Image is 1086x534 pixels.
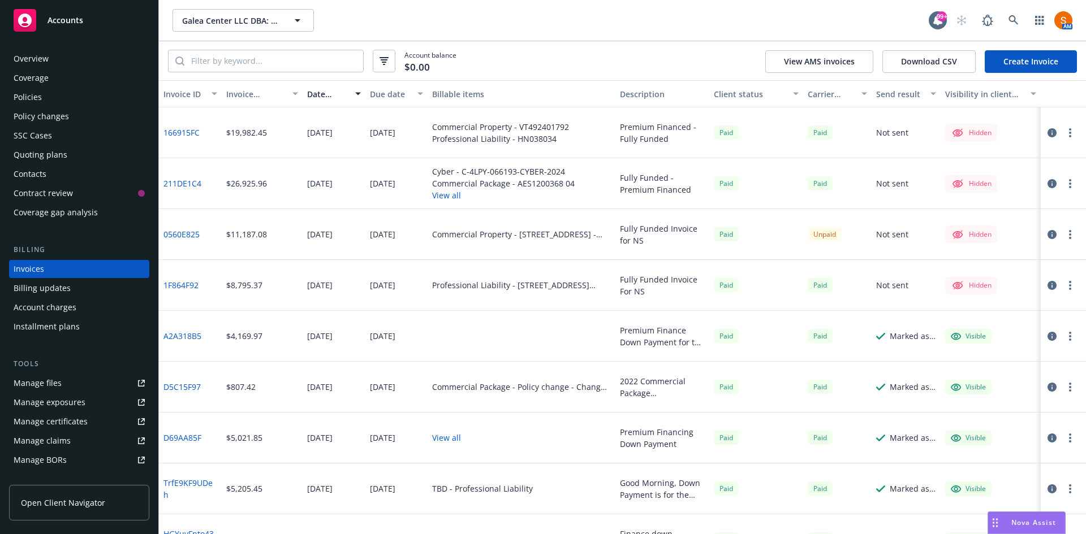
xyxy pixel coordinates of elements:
div: Date issued [307,88,348,100]
a: Accounts [9,5,149,36]
div: Visibility in client dash [945,88,1024,100]
span: Paid [808,329,833,343]
button: Invoice ID [159,80,222,107]
div: Coverage gap analysis [14,203,98,222]
a: Report a Bug [976,9,999,32]
div: Marked as sent [890,432,936,444]
button: Billable items [428,80,615,107]
div: Manage exposures [14,393,85,411]
div: Invoices [14,260,44,278]
div: Invoice amount [226,88,286,100]
div: [DATE] [307,228,333,240]
div: Paid [808,431,833,445]
div: Paid [714,431,739,445]
a: Account charges [9,298,149,316]
button: Nova Assist [988,511,1066,534]
a: Billing updates [9,279,149,297]
div: Hidden [951,279,992,292]
a: 211DE1C4 [163,177,201,189]
div: Commercial Package - AES1200368 04 [432,177,575,189]
div: [DATE] [370,330,395,342]
div: Client status [714,88,786,100]
div: $5,021.85 [226,432,262,444]
div: [DATE] [307,330,333,342]
div: Tools [9,358,149,370]
span: Paid [714,329,739,343]
span: $0.00 [404,60,430,75]
div: Coverage [14,69,49,87]
div: Billing updates [14,279,71,297]
a: D5C15F97 [163,381,201,393]
div: Premium Financing Down Payment [620,426,705,450]
span: Account balance [404,50,456,71]
div: Visible [951,331,986,341]
span: Paid [714,380,739,394]
span: Paid [808,278,833,292]
a: Manage certificates [9,413,149,431]
div: Commercial Package - Policy change - Change - AES1200368 02 [432,381,611,393]
div: [DATE] [370,177,395,189]
div: Billable items [432,88,611,100]
a: Contacts [9,165,149,183]
span: Paid [808,125,833,140]
a: Manage files [9,374,149,392]
div: Policies [14,88,42,106]
div: 2022 Commercial Package Endorsement: Additional Premium: $782.00 Additional State surplus lines t... [620,375,705,399]
div: TBD - Professional Liability [432,483,533,494]
button: View all [432,432,461,444]
div: Billing [9,244,149,255]
div: [DATE] [370,432,395,444]
span: Paid [714,227,739,241]
a: TrfE9KF9UDeh [163,477,217,501]
div: Marked as sent [890,381,936,393]
div: Unpaid [808,227,842,241]
a: Manage exposures [9,393,149,411]
div: Premium Financed - Fully Funded [620,121,705,145]
div: [DATE] [307,381,333,393]
a: Policy changes [9,107,149,125]
div: Visible [951,484,986,494]
div: Good Morning, Down Payment is for the Errors and Omissions as well as the Earthquake Renewal Poli... [620,477,705,501]
div: Manage files [14,374,62,392]
button: Galea Center LLC DBA: Galea Center for Advanced Surgery [173,9,314,32]
div: Visible [951,382,986,392]
div: Not sent [876,127,908,138]
div: Fully Funded Invoice for NS [620,223,705,246]
div: Paid [808,481,833,496]
div: $807.42 [226,381,256,393]
div: Fully Funded - Premium Financed [620,172,705,196]
div: Paid [714,278,739,292]
div: Fully Funded Invoice For NS [620,273,705,297]
button: Visibility in client dash [941,80,1041,107]
div: Contacts [14,165,46,183]
span: Open Client Navigator [21,497,105,509]
div: Overview [14,50,49,68]
a: D69AA85F [163,432,201,444]
span: Galea Center LLC DBA: Galea Center for Advanced Surgery [182,15,280,27]
a: 1F864F92 [163,279,199,291]
a: Overview [9,50,149,68]
div: Commercial Property - VT492401792 [432,121,569,133]
a: Coverage [9,69,149,87]
div: Paid [714,125,739,140]
a: SSC Cases [9,127,149,145]
div: [DATE] [370,381,395,393]
div: Not sent [876,228,908,240]
div: Hidden [951,177,992,190]
a: Coverage gap analysis [9,203,149,222]
img: photo [1054,11,1072,29]
a: Search [1002,9,1025,32]
button: Download CSV [882,50,976,73]
div: Account charges [14,298,76,316]
div: [DATE] [370,279,395,291]
div: Manage certificates [14,413,88,431]
div: [DATE] [307,483,333,494]
div: Marked as sent [890,483,936,494]
div: Paid [808,176,833,190]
